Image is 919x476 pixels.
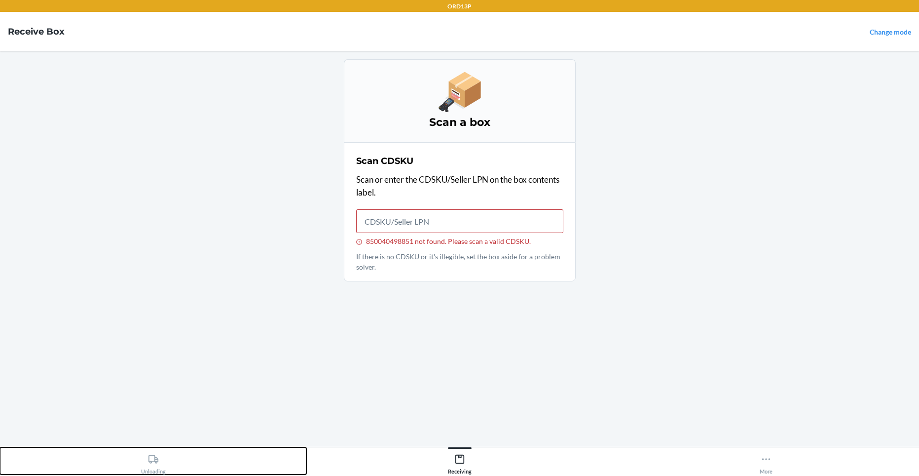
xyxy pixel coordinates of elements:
[306,447,613,475] button: Receiving
[448,450,472,475] div: Receiving
[447,2,472,11] p: ORD13P
[141,450,166,475] div: Unloading
[356,173,563,198] p: Scan or enter the CDSKU/Seller LPN on the box contents label.
[760,450,772,475] div: More
[356,237,563,245] div: 850040498851 not found. Please scan a valid CDSKU.
[613,447,919,475] button: More
[8,25,65,38] h4: Receive Box
[356,251,563,272] p: If there is no CDSKU or it's illegible, set the box aside for a problem solver.
[356,155,413,167] h2: Scan CDSKU
[870,28,911,36] a: Change mode
[356,115,563,130] h3: Scan a box
[356,209,563,233] input: 850040498851 not found. Please scan a valid CDSKU.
